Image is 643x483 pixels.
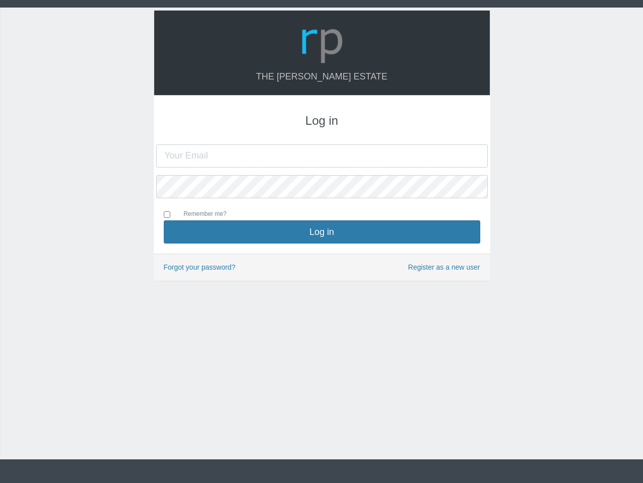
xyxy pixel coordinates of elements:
button: Log in [164,220,480,244]
h3: Log in [164,114,480,127]
input: Remember me? [164,211,170,218]
a: Register as a new user [408,262,480,273]
input: Your Email [156,144,488,168]
a: Forgot your password? [164,263,236,271]
img: Logo [298,18,346,66]
h4: The [PERSON_NAME] Estate [164,72,480,82]
label: Remember me? [174,209,227,220]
